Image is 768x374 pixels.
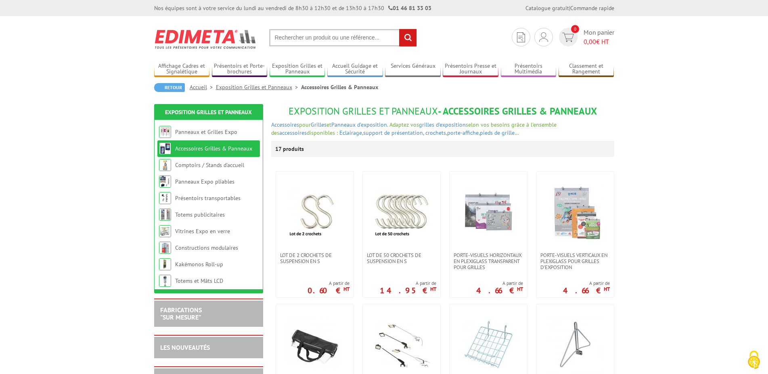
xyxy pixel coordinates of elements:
a: Exposition Grilles et Panneaux [216,84,301,91]
span: Lot de 2 crochets de suspension en S [280,252,349,264]
span: pour [299,121,311,128]
a: Lot de 2 crochets de suspension en S [276,252,354,264]
a: Porte-visuels horizontaux en plexiglass transparent pour grilles [450,252,527,270]
a: Constructions modulaires [175,244,238,251]
div: | [525,4,614,12]
a: accessoires [279,129,307,136]
img: Kakémonos Roll-up [159,258,171,270]
button: Cookies (fenêtre modale) [740,347,768,374]
a: pieds de grille [480,129,515,136]
img: Panneaux et Grilles Expo [159,126,171,138]
a: Totems publicitaires [175,211,225,218]
span: Porte-visuels verticaux en plexiglass pour grilles d'exposition [540,252,610,270]
a: Accessoires Grilles & Panneaux [175,145,252,152]
a: grilles d'exposition [419,121,466,128]
a: Panneaux et Grilles Expo [175,128,237,136]
a: Présentoirs Presse et Journaux [443,63,498,76]
a: Présentoirs transportables [175,194,241,202]
p: 14.95 € [380,288,436,293]
strong: 01 46 81 33 03 [388,4,431,12]
a: Présentoirs Multimédia [501,63,557,76]
img: Lot de 2 crochets de suspension en S [287,184,343,240]
a: Eclairage [339,129,362,136]
a: Panneaux d'exposition [331,121,387,128]
input: rechercher [399,29,416,46]
span: Lot de 50 crochets de suspension en S [367,252,436,264]
span: € HT [584,37,614,46]
input: Rechercher un produit ou une référence... [269,29,417,46]
div: Nos équipes sont à votre service du lundi au vendredi de 8h30 à 12h30 et de 13h30 à 17h30 [154,4,431,12]
a: Panneaux Expo pliables [175,178,234,185]
a: porte-affiche [447,129,479,136]
img: Cookies (fenêtre modale) [744,350,764,370]
a: devis rapide 0 Mon panier 0,00€ HT [557,28,614,46]
a: Totems et Mâts LCD [175,277,223,284]
img: Panneaux Expo pliables [159,176,171,188]
img: Accessoires Grilles & Panneaux [159,142,171,155]
a: Exposition Grilles et Panneaux [165,109,252,116]
img: Totems publicitaires [159,209,171,221]
span: A partir de [380,280,436,286]
img: Totems et Mâts LCD [159,275,171,287]
p: 4.66 € [476,288,523,293]
span: Mon panier [584,28,614,46]
span: Exposition Grilles et Panneaux [289,105,438,117]
a: Affichage Cadres et Signalétique [154,63,210,76]
img: Comptoirs / Stands d'accueil [159,159,171,171]
a: Lot de 50 crochets de suspension en S [363,252,440,264]
img: Pied adaptable pour toutes grilles d'exposition [547,316,603,373]
sup: HT [604,286,610,293]
a: Porte-visuels verticaux en plexiglass pour grilles d'exposition [536,252,614,270]
p: 0.60 € [308,288,349,293]
a: LES NOUVEAUTÉS [160,343,210,351]
img: Présentoirs transportables [159,192,171,204]
img: devis rapide [562,33,574,42]
span: A partir de [563,280,610,286]
img: Porte-visuels horizontaux en plexiglass transparent pour grilles [460,184,517,240]
a: Exposition Grilles et Panneaux [270,63,325,76]
a: Accueil Guidage et Sécurité [327,63,383,76]
img: SPOTS LAMPES LED PUISSANTS POUR GRILLES & PANNEAUX d'exposition [373,316,430,373]
a: Accessoires [271,121,299,128]
img: Constructions modulaires [159,242,171,254]
a: Retour [154,83,185,92]
a: Services Généraux [385,63,441,76]
img: Sac de rangement et transport pour spots [287,316,343,373]
a: Vitrines Expo en verre [175,228,230,235]
sup: HT [430,286,436,293]
a: Grilles [311,121,326,128]
img: devis rapide [539,32,548,42]
li: Accessoires Grilles & Panneaux [301,83,378,91]
span: Porte-visuels horizontaux en plexiglass transparent pour grilles [454,252,523,270]
img: Tablette inclinée blanche pour toutes les grilles d'exposition [460,316,517,373]
p: 17 produits [275,141,306,157]
a: support de présentation [363,129,423,136]
sup: HT [517,286,523,293]
span: 0 [571,25,579,33]
span: 0,00 [584,38,596,46]
p: 4.66 € [563,288,610,293]
a: Présentoirs et Porte-brochures [212,63,268,76]
a: Classement et Rangement [559,63,614,76]
a: Comptoirs / Stands d'accueil [175,161,244,169]
span: selon vos besoins grâce à l'ensemble des [271,121,557,136]
span: . Adaptez vos [387,121,419,128]
img: Edimeta [154,24,257,54]
img: Lot de 50 crochets de suspension en S [373,184,430,240]
font: , , , … [271,121,557,136]
span: disponibles : [307,129,338,136]
sup: HT [343,286,349,293]
img: Vitrines Expo en verre [159,225,171,237]
a: , crochets [423,129,446,136]
a: Commande rapide [570,4,614,12]
a: Accueil [190,84,216,91]
span: A partir de [476,280,523,286]
a: FABRICATIONS"Sur Mesure" [160,306,202,321]
span: et [326,121,331,128]
img: devis rapide [517,32,525,42]
a: Catalogue gratuit [525,4,569,12]
a: Kakémonos Roll-up [175,261,223,268]
h1: - Accessoires Grilles & Panneaux [271,106,614,117]
span: A partir de [308,280,349,286]
img: Porte-visuels verticaux en plexiglass pour grilles d'exposition [547,184,603,240]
